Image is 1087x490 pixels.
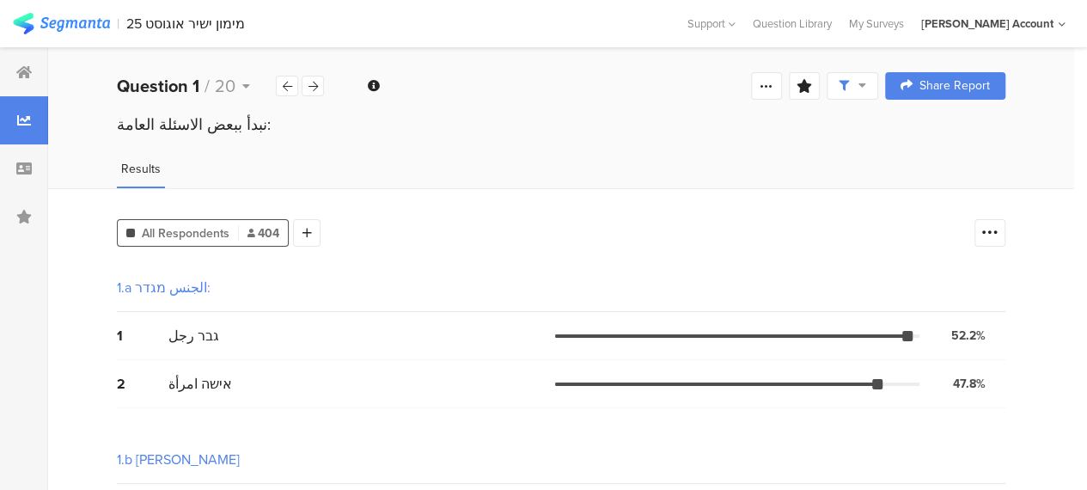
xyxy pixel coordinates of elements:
span: 20 [215,73,235,99]
a: Question Library [744,15,840,32]
div: 1.b [PERSON_NAME] [117,450,240,469]
div: [PERSON_NAME] Account [921,15,1053,32]
div: 1.a الجنس מגדר: [117,278,211,297]
div: מימון ישיר אוגוסט 25 [126,15,245,32]
span: 404 [247,224,279,242]
span: All Respondents [142,224,229,242]
div: 1 [117,326,168,346]
b: Question 1 [117,73,199,99]
span: Share Report [919,80,990,92]
div: 52.2% [951,327,986,345]
span: Results [121,160,161,178]
div: 47.8% [953,375,986,393]
div: Support [687,10,736,37]
img: segmanta logo [13,13,110,34]
span: אישה امرأة [168,374,232,394]
a: My Surveys [840,15,913,32]
span: / [205,73,210,99]
div: نبدأ ببعض الاسئلة العامة: [117,113,1005,136]
div: | [117,14,119,34]
div: 2 [117,374,168,394]
span: גבר رجل [168,326,219,346]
